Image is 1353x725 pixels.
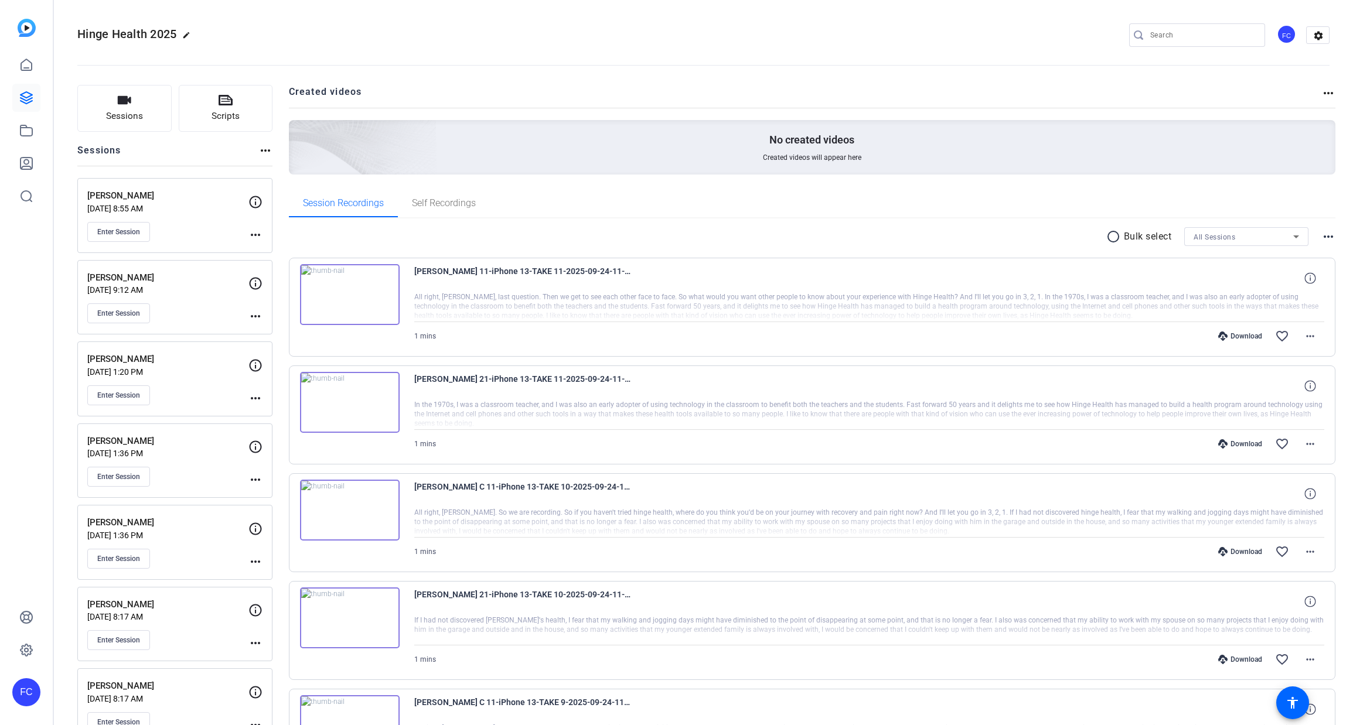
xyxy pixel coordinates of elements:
[87,189,248,203] p: [PERSON_NAME]
[106,110,143,123] span: Sessions
[87,449,248,458] p: [DATE] 1:36 PM
[414,587,631,615] span: [PERSON_NAME] 21-iPhone 13-TAKE 10-2025-09-24-11-11-29-302-0
[1275,652,1289,666] mat-icon: favorite_border
[97,227,140,237] span: Enter Session
[1303,437,1317,451] mat-icon: more_horiz
[87,679,248,693] p: [PERSON_NAME]
[300,480,400,541] img: thumb-nail
[1275,545,1289,559] mat-icon: favorite_border
[87,630,150,650] button: Enter Session
[87,467,150,487] button: Enter Session
[248,555,263,569] mat-icon: more_horiz
[87,204,248,213] p: [DATE] 8:55 AM
[87,435,248,448] p: [PERSON_NAME]
[1212,547,1268,556] div: Download
[1277,25,1296,44] div: FC
[248,473,263,487] mat-icon: more_horiz
[1275,437,1289,451] mat-icon: favorite_border
[87,385,150,405] button: Enter Session
[182,31,196,45] mat-icon: edit
[414,440,436,448] span: 1 mins
[300,372,400,433] img: thumb-nail
[414,695,631,723] span: [PERSON_NAME] C 11-iPhone 13-TAKE 9-2025-09-24-11-09-37-832-1
[87,549,150,569] button: Enter Session
[1303,329,1317,343] mat-icon: more_horiz
[97,554,140,563] span: Enter Session
[1106,230,1124,244] mat-icon: radio_button_unchecked
[97,635,140,645] span: Enter Session
[87,612,248,621] p: [DATE] 8:17 AM
[1150,28,1256,42] input: Search
[1212,439,1268,449] div: Download
[87,303,150,323] button: Enter Session
[1286,696,1300,710] mat-icon: accessibility
[1124,230,1172,244] p: Bulk select
[1303,545,1317,559] mat-icon: more_horiz
[97,309,140,318] span: Enter Session
[1212,655,1268,664] div: Download
[763,153,861,162] span: Created videos will appear here
[414,264,631,292] span: [PERSON_NAME] 11-iPhone 13-TAKE 11-2025-09-24-11-13-14-807-1
[303,199,384,208] span: Session Recordings
[158,4,437,258] img: Creted videos background
[1303,652,1317,666] mat-icon: more_horiz
[1194,233,1235,241] span: All Sessions
[87,531,248,540] p: [DATE] 1:36 PM
[87,516,248,529] p: [PERSON_NAME]
[289,85,1322,108] h2: Created videos
[258,143,272,158] mat-icon: more_horiz
[1275,329,1289,343] mat-icon: favorite_border
[300,587,400,648] img: thumb-nail
[414,548,436,556] span: 1 mins
[87,367,248,377] p: [DATE] 1:20 PM
[87,285,248,295] p: [DATE] 9:12 AM
[412,199,476,208] span: Self Recordings
[1321,86,1335,100] mat-icon: more_horiz
[414,480,631,508] span: [PERSON_NAME] C 11-iPhone 13-TAKE 10-2025-09-24-11-11-29-302-1
[77,85,172,132] button: Sessions
[248,309,263,323] mat-icon: more_horiz
[18,19,36,37] img: blue-gradient.svg
[87,353,248,366] p: [PERSON_NAME]
[97,391,140,400] span: Enter Session
[87,271,248,285] p: [PERSON_NAME]
[414,372,631,400] span: [PERSON_NAME] 21-iPhone 13-TAKE 11-2025-09-24-11-13-14-807-0
[87,694,248,703] p: [DATE] 8:17 AM
[87,598,248,611] p: [PERSON_NAME]
[179,85,273,132] button: Scripts
[414,332,436,340] span: 1 mins
[77,143,121,166] h2: Sessions
[248,636,263,650] mat-icon: more_horiz
[769,133,854,147] p: No created videos
[97,472,140,481] span: Enter Session
[248,391,263,405] mat-icon: more_horiz
[87,222,150,242] button: Enter Session
[77,27,176,41] span: Hinge Health 2025
[12,678,40,706] div: FC
[248,228,263,242] mat-icon: more_horiz
[1212,331,1268,341] div: Download
[1307,27,1330,45] mat-icon: settings
[1321,230,1335,244] mat-icon: more_horiz
[414,655,436,664] span: 1 mins
[212,110,240,123] span: Scripts
[300,264,400,325] img: thumb-nail
[1277,25,1297,45] ngx-avatar: Franz Creative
